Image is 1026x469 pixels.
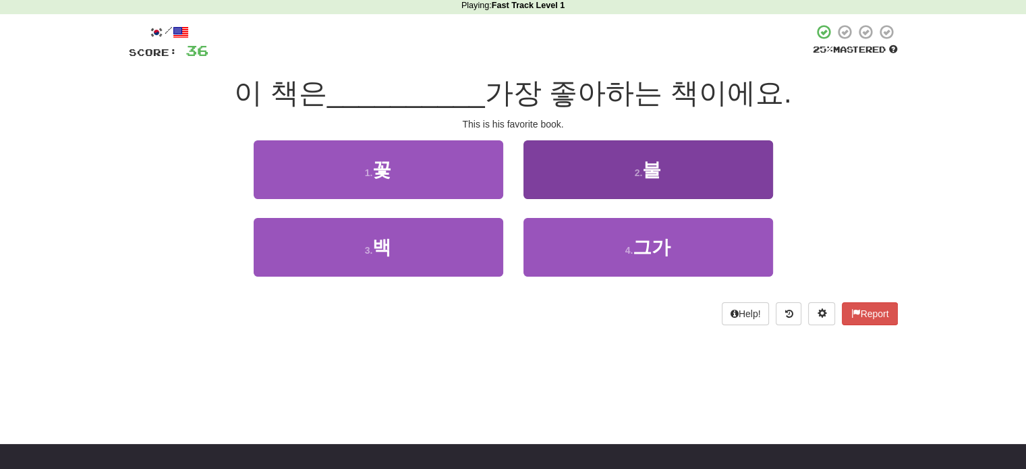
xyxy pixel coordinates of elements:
[372,237,391,258] span: 백
[372,159,391,180] span: 꽃
[523,218,773,277] button: 4.그가
[635,167,643,178] small: 2 .
[492,1,565,10] strong: Fast Track Level 1
[327,77,485,109] span: __________
[842,302,897,325] button: Report
[129,117,898,131] div: This is his favorite book.
[642,159,661,180] span: 불
[485,77,792,109] span: 가장 좋아하는 책이에요.
[776,302,801,325] button: Round history (alt+y)
[625,245,633,256] small: 4 .
[365,167,373,178] small: 1 .
[523,140,773,199] button: 2.불
[254,140,503,199] button: 1.꽃
[254,218,503,277] button: 3.백
[365,245,373,256] small: 3 .
[186,42,208,59] span: 36
[129,24,208,40] div: /
[813,44,898,56] div: Mastered
[234,77,327,109] span: 이 책은
[813,44,833,55] span: 25 %
[633,237,671,258] span: 그가
[129,47,177,58] span: Score:
[722,302,770,325] button: Help!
